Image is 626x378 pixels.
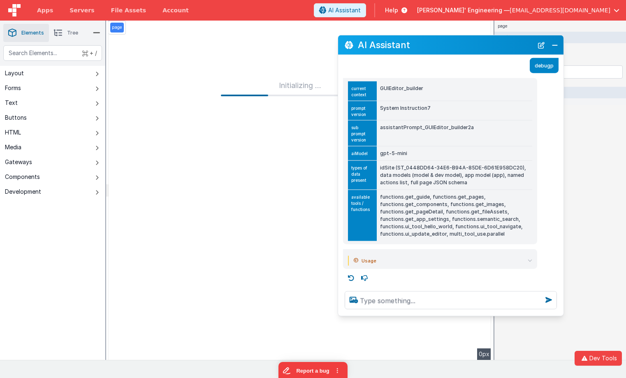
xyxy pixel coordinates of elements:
span: Help [385,6,398,14]
td: System Instruction7 [377,101,532,121]
h2: AI Assistant [358,40,533,50]
span: [EMAIL_ADDRESS][DOMAIN_NAME] [510,6,610,14]
div: Development [5,188,41,196]
div: Buttons [5,114,27,122]
div: Forms [5,84,21,92]
span: Usage [362,256,376,266]
td: functions.get_guide, functions.get_pages, functions.get_components, functions.get_images, functio... [377,190,532,241]
span: Servers [70,6,94,14]
div: Initializing ... [221,80,379,96]
div: HTML [5,128,21,137]
div: --> [109,21,491,360]
summary: Usage [354,256,532,266]
span: [PERSON_NAME]' Engineering — [417,6,510,14]
button: New Chat [536,39,547,51]
div: Layout [5,69,24,77]
div: Components [5,173,40,181]
td: current context [348,81,377,101]
p: page [112,24,122,31]
button: Close [549,39,560,51]
span: Apps [37,6,53,14]
span: Elements [21,30,44,36]
button: AI Assistant [314,3,366,17]
td: available tools / functions [348,190,377,241]
td: idSite (ST_0448DD64-34E6-B94A-85DE-6D61E958DC20), data models (model & dev model), app model (app... [377,160,532,190]
td: types of data present [348,160,377,190]
span: + / [82,45,97,61]
td: GUIEditor_builder [377,81,532,101]
td: aiModel [348,146,377,160]
td: gpt-5-mini [377,146,532,160]
button: Dev Tools [575,351,622,366]
input: Search Elements... [3,45,102,61]
div: Text [5,99,18,107]
div: 0px [477,348,491,360]
p: debugp [535,61,554,70]
span: File Assets [111,6,146,14]
td: sub prompt version [348,121,377,146]
td: prompt version [348,101,377,121]
td: assistantPrompt_GUIEditor_builder2a [377,121,532,146]
div: Media [5,143,21,151]
span: AI Assistant [328,6,361,14]
div: Gateways [5,158,32,166]
button: [PERSON_NAME]' Engineering — [EMAIL_ADDRESS][DOMAIN_NAME] [417,6,619,14]
h4: page [494,21,511,32]
span: Tree [67,30,78,36]
h2: Classes [502,32,526,43]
